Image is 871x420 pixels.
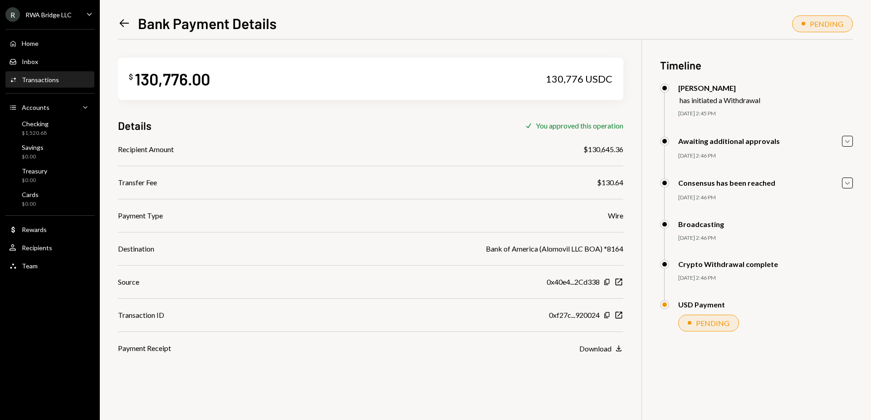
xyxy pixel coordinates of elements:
div: Rewards [22,226,47,233]
div: [DATE] 2:46 PM [678,274,853,282]
div: $0.00 [22,177,47,184]
div: Savings [22,143,44,151]
a: Checking$1,520.68 [5,117,94,139]
h3: Details [118,118,152,133]
div: Home [22,40,39,47]
div: 130,776.00 [135,69,210,89]
div: Awaiting additional approvals [678,137,780,145]
a: Inbox [5,53,94,69]
div: Accounts [22,104,49,111]
div: Transaction ID [118,310,164,321]
button: Download [579,344,623,354]
div: $130,645.36 [583,144,623,155]
div: Download [579,344,612,353]
a: Savings$0.00 [5,141,94,163]
div: PENDING [810,20,843,28]
div: Wire [608,210,623,221]
div: [PERSON_NAME] [678,84,760,92]
div: You approved this operation [536,121,623,130]
div: Crypto Withdrawal complete [678,260,778,268]
div: R [5,7,20,22]
div: Treasury [22,167,47,175]
div: Source [118,277,139,287]
div: RWA Bridge LLC [25,11,72,19]
a: Team [5,257,94,274]
div: $130.64 [597,177,623,188]
h1: Bank Payment Details [138,14,277,32]
div: Transfer Fee [118,177,157,188]
h3: Timeline [660,58,853,73]
div: Payment Type [118,210,163,221]
a: Rewards [5,221,94,237]
div: USD Payment [678,300,725,309]
div: PENDING [696,319,729,327]
div: Team [22,262,38,270]
a: Home [5,35,94,51]
div: Consensus has been reached [678,178,775,187]
a: Recipients [5,239,94,256]
div: 0xf27c...920024 [549,310,600,321]
div: $0.00 [22,200,39,208]
div: Checking [22,120,49,128]
a: Transactions [5,71,94,88]
div: $0.00 [22,153,44,161]
div: Bank of America (Alomovil LLC BOA) *8164 [486,243,623,254]
div: [DATE] 2:45 PM [678,110,853,118]
a: Treasury$0.00 [5,164,94,186]
div: 0x40e4...2Cd338 [547,277,600,287]
div: $ [129,72,133,81]
div: $1,520.68 [22,129,49,137]
div: Recipients [22,244,52,252]
div: Recipient Amount [118,144,174,155]
div: Inbox [22,58,38,65]
a: Cards$0.00 [5,188,94,210]
div: 130,776 USDC [546,73,612,85]
div: Destination [118,243,154,254]
div: Payment Receipt [118,343,171,354]
div: [DATE] 2:46 PM [678,234,853,242]
div: has initiated a Withdrawal [680,96,760,104]
div: [DATE] 2:46 PM [678,152,853,160]
div: Cards [22,191,39,198]
div: Transactions [22,76,59,84]
div: Broadcasting [678,220,724,228]
div: [DATE] 2:46 PM [678,194,853,202]
a: Accounts [5,99,94,115]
